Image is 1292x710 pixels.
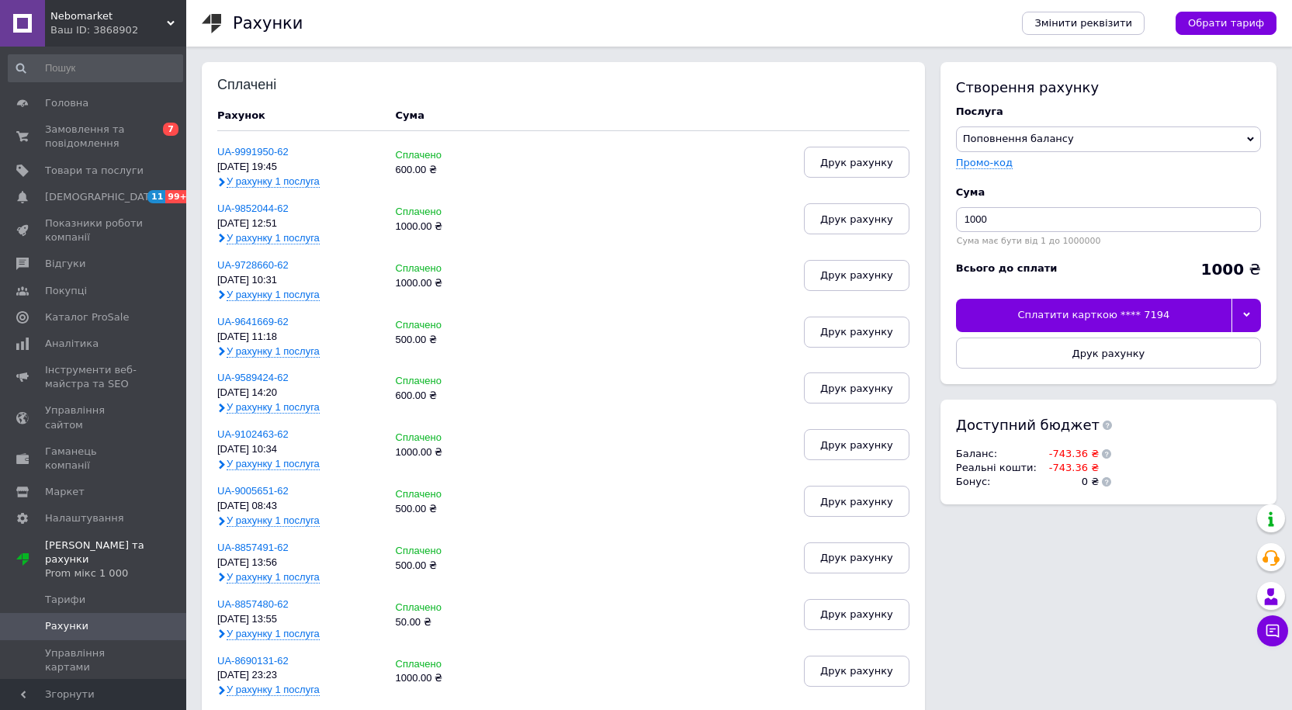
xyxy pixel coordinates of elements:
span: Товари та послуги [45,164,144,178]
td: 0 ₴ [1041,475,1099,489]
div: 1000.00 ₴ [396,673,507,684]
span: [DEMOGRAPHIC_DATA] [45,190,160,204]
div: [DATE] 13:56 [217,557,380,569]
span: Управління картами [45,646,144,674]
div: 600.00 ₴ [396,390,507,402]
span: Поповнення балансу [963,133,1074,144]
input: Пошук [8,54,183,82]
a: UA-9589424-62 [217,372,289,383]
span: [PERSON_NAME] та рахунки [45,539,186,581]
span: Nebomarket [50,9,167,23]
div: Сума має бути від 1 до 1000000 [956,236,1261,246]
div: Створення рахунку [956,78,1261,97]
span: 7 [163,123,178,136]
a: UA-8690131-62 [217,655,289,667]
div: Сплачено [396,432,507,444]
div: 1000.00 ₴ [396,447,507,459]
div: 50.00 ₴ [396,617,507,629]
div: Сплачено [396,150,507,161]
div: [DATE] 13:55 [217,614,380,625]
input: Введіть суму [956,207,1261,232]
span: Показники роботи компанії [45,216,144,244]
div: 500.00 ₴ [396,560,507,572]
button: Друк рахунку [956,338,1261,369]
span: Друк рахунку [820,552,893,563]
div: [DATE] 08:43 [217,500,380,512]
span: Рахунки [45,619,88,633]
a: UA-9005651-62 [217,485,289,497]
span: Друк рахунку [820,157,893,168]
div: 500.00 ₴ [396,504,507,515]
span: Маркет [45,485,85,499]
a: UA-9728660-62 [217,259,289,271]
div: Сплачено [396,263,507,275]
div: [DATE] 23:23 [217,670,380,681]
div: Сплачено [396,489,507,500]
div: [DATE] 12:51 [217,218,380,230]
div: [DATE] 14:20 [217,387,380,399]
a: Змінити реквізити [1022,12,1145,35]
div: 1000.00 ₴ [396,221,507,233]
button: Друк рахунку [804,486,909,517]
span: У рахунку 1 послуга [227,571,320,584]
span: Змінити реквізити [1034,16,1132,30]
button: Друк рахунку [804,317,909,348]
span: Друк рахунку [820,439,893,451]
span: У рахунку 1 послуга [227,458,320,470]
span: Друк рахунку [820,665,893,677]
div: Сплачено [396,206,507,218]
div: 1000.00 ₴ [396,278,507,289]
td: Реальні кошти : [956,461,1041,475]
div: Сплачено [396,545,507,557]
td: -743.36 ₴ [1041,461,1099,475]
span: Друк рахунку [820,326,893,338]
td: Бонус : [956,475,1041,489]
div: Сплачено [396,659,507,670]
h1: Рахунки [233,14,303,33]
div: 600.00 ₴ [396,165,507,176]
span: Замовлення та повідомлення [45,123,144,151]
div: Рахунок [217,109,380,123]
span: Друк рахунку [820,383,893,394]
span: У рахунку 1 послуга [227,175,320,188]
span: Головна [45,96,88,110]
span: У рахунку 1 послуга [227,684,320,696]
div: Ваш ID: 3868902 [50,23,186,37]
div: [DATE] 10:34 [217,444,380,455]
button: Друк рахунку [804,372,909,403]
span: У рахунку 1 послуга [227,345,320,358]
span: Каталог ProSale [45,310,129,324]
td: Баланс : [956,447,1041,461]
a: UA-9852044-62 [217,203,289,214]
div: ₴ [1200,261,1261,277]
span: 99+ [165,190,191,203]
span: У рахунку 1 послуга [227,628,320,640]
div: Cума [956,185,1261,199]
span: Покупці [45,284,87,298]
span: Друк рахунку [820,269,893,281]
span: Друк рахунку [820,608,893,620]
span: Обрати тариф [1188,16,1264,30]
button: Друк рахунку [804,542,909,573]
span: Налаштування [45,511,124,525]
div: 500.00 ₴ [396,334,507,346]
span: 11 [147,190,165,203]
div: Cума [396,109,424,123]
span: У рахунку 1 послуга [227,289,320,301]
div: Сплачені [217,78,319,93]
div: Сплачено [396,376,507,387]
span: Друк рахунку [820,496,893,507]
span: У рахунку 1 послуга [227,514,320,527]
span: Доступний бюджет [956,415,1100,435]
div: Сплатити карткою **** 7194 [956,299,1231,331]
a: Обрати тариф [1176,12,1276,35]
a: UA-9102463-62 [217,428,289,440]
div: Сплачено [396,602,507,614]
a: UA-8857491-62 [217,542,289,553]
span: У рахунку 1 послуга [227,232,320,244]
button: Друк рахунку [804,147,909,178]
div: Послуга [956,105,1261,119]
span: Гаманець компанії [45,445,144,473]
div: [DATE] 11:18 [217,331,380,343]
a: UA-9641669-62 [217,316,289,327]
